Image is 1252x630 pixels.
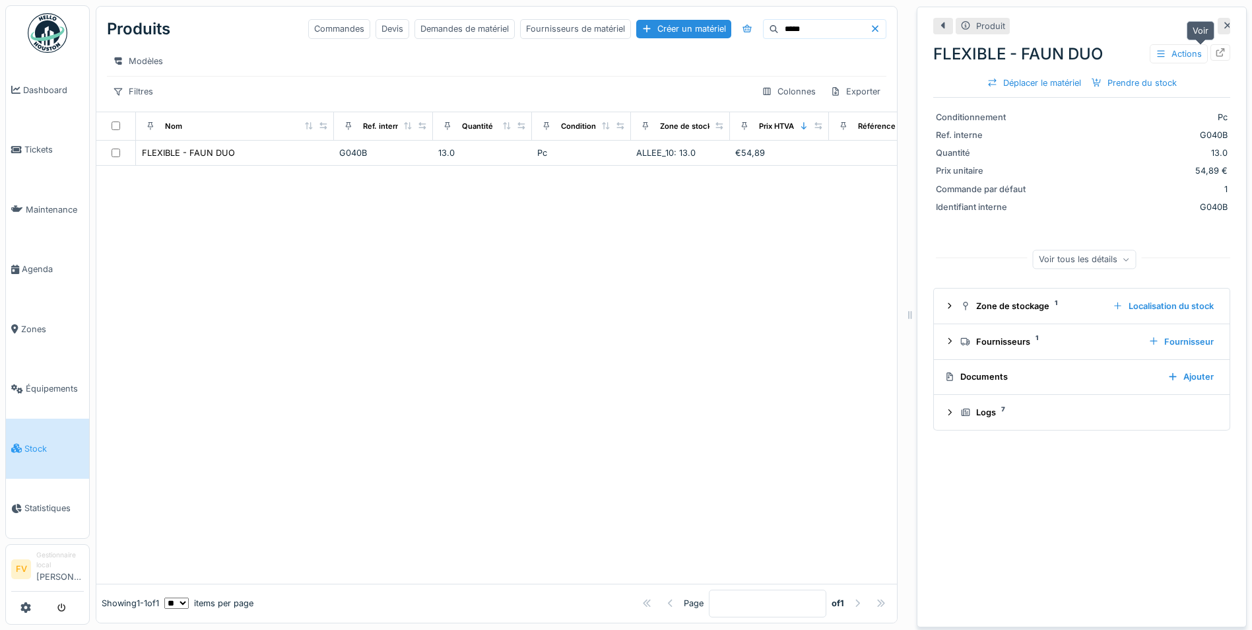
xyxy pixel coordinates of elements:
[939,365,1224,390] summary: DocumentsAjouter
[36,550,84,571] div: Gestionnaire local
[1040,111,1228,123] div: Pc
[11,550,84,592] a: FV Gestionnaire local[PERSON_NAME]
[164,597,253,610] div: items per page
[1162,368,1219,386] div: Ajouter
[537,147,626,159] div: Pc
[960,300,1102,312] div: Zone de stockage
[23,84,84,96] span: Dashboard
[107,82,159,101] div: Filtres
[1040,183,1228,195] div: 1
[376,19,409,38] div: Devis
[28,13,67,53] img: Badge_color-CXgf-gQk.svg
[759,121,794,132] div: Prix HTVA
[824,82,886,101] div: Exporter
[684,597,704,610] div: Page
[1150,44,1208,63] div: Actions
[24,442,84,455] span: Stock
[936,147,1035,159] div: Quantité
[142,147,235,159] div: FLEXIBLE - FAUN DUO
[944,370,1157,383] div: Documents
[960,335,1138,348] div: Fournisseurs
[936,164,1035,177] div: Prix unitaire
[438,147,527,159] div: 13.0
[1040,147,1228,159] div: 13.0
[363,121,405,132] div: Ref. interne
[6,60,89,120] a: Dashboard
[107,12,170,46] div: Produits
[976,20,1005,32] div: Produit
[933,42,1230,66] div: FLEXIBLE - FAUN DUO
[858,121,944,132] div: Référence constructeur
[6,479,89,539] a: Statistiques
[308,19,370,38] div: Commandes
[414,19,515,38] div: Demandes de matériel
[36,550,84,588] li: [PERSON_NAME]
[24,502,84,514] span: Statistiques
[6,299,89,359] a: Zones
[6,120,89,180] a: Tickets
[1187,21,1214,40] div: Voir
[936,183,1035,195] div: Commande par défaut
[6,419,89,479] a: Stock
[960,406,1214,419] div: Logs
[660,121,725,132] div: Zone de stockage
[26,382,84,395] span: Équipements
[21,323,84,335] span: Zones
[636,148,696,158] span: ALLEE_10: 13.0
[1107,297,1219,315] div: Localisation du stock
[1033,250,1137,269] div: Voir tous les détails
[107,52,169,71] div: Modèles
[982,74,1086,92] div: Déplacer le matériel
[11,559,31,579] li: FV
[6,359,89,419] a: Équipements
[462,121,493,132] div: Quantité
[24,143,84,156] span: Tickets
[936,201,1035,213] div: Identifiant interne
[6,180,89,240] a: Maintenance
[939,294,1224,318] summary: Zone de stockage1Localisation du stock
[22,263,84,275] span: Agenda
[636,20,731,38] div: Créer un matériel
[1086,74,1182,92] div: Prendre du stock
[520,19,631,38] div: Fournisseurs de matériel
[756,82,822,101] div: Colonnes
[165,121,182,132] div: Nom
[6,240,89,300] a: Agenda
[339,147,428,159] div: G040B
[936,111,1035,123] div: Conditionnement
[1143,333,1219,351] div: Fournisseur
[936,129,1035,141] div: Ref. interne
[939,330,1224,354] summary: Fournisseurs1Fournisseur
[939,400,1224,425] summary: Logs7
[102,597,159,610] div: Showing 1 - 1 of 1
[26,203,84,216] span: Maintenance
[1040,129,1228,141] div: G040B
[561,121,624,132] div: Conditionnement
[832,597,844,610] strong: of 1
[1040,201,1228,213] div: G040B
[1040,164,1228,177] div: 54,89 €
[735,147,824,159] div: €54,89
